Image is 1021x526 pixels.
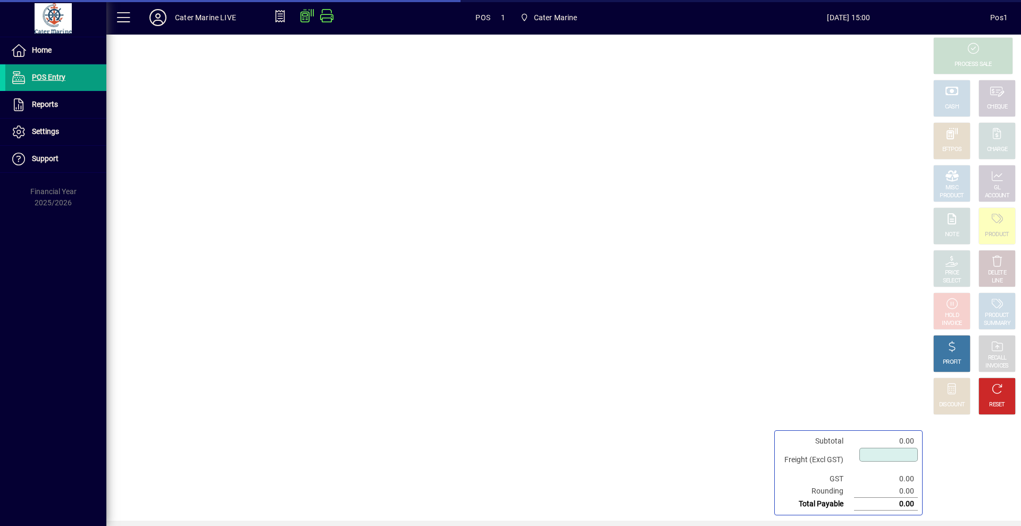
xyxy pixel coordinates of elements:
td: GST [779,473,854,485]
span: POS Entry [32,73,65,81]
div: PRODUCT [985,231,1009,239]
div: PRICE [945,269,959,277]
span: Home [32,46,52,54]
div: PROCESS SALE [955,61,992,69]
div: INVOICE [942,320,961,328]
td: 0.00 [854,435,918,447]
span: Reports [32,100,58,108]
span: Support [32,154,58,163]
a: Home [5,37,106,64]
td: Total Payable [779,498,854,511]
div: HOLD [945,312,959,320]
span: Cater Marine [534,9,578,26]
span: Settings [32,127,59,136]
div: MISC [945,184,958,192]
div: INVOICES [985,362,1008,370]
div: DELETE [988,269,1006,277]
div: LINE [992,277,1002,285]
div: CHARGE [987,146,1008,154]
span: POS [475,9,490,26]
div: CASH [945,103,959,111]
div: SELECT [943,277,961,285]
div: RECALL [988,354,1007,362]
span: Cater Marine [516,8,582,27]
div: PRODUCT [940,192,964,200]
div: SUMMARY [984,320,1010,328]
div: GL [994,184,1001,192]
div: Pos1 [990,9,1008,26]
div: CHEQUE [987,103,1007,111]
td: 0.00 [854,485,918,498]
div: Cater Marine LIVE [175,9,236,26]
td: Subtotal [779,435,854,447]
div: ACCOUNT [985,192,1009,200]
a: Settings [5,119,106,145]
button: Profile [141,8,175,27]
span: [DATE] 15:00 [707,9,991,26]
td: 0.00 [854,498,918,511]
div: EFTPOS [942,146,962,154]
td: Freight (Excl GST) [779,447,854,473]
td: Rounding [779,485,854,498]
div: RESET [989,401,1005,409]
div: PRODUCT [985,312,1009,320]
span: 1 [501,9,505,26]
td: 0.00 [854,473,918,485]
div: PROFIT [943,358,961,366]
div: NOTE [945,231,959,239]
div: DISCOUNT [939,401,965,409]
a: Reports [5,91,106,118]
a: Support [5,146,106,172]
